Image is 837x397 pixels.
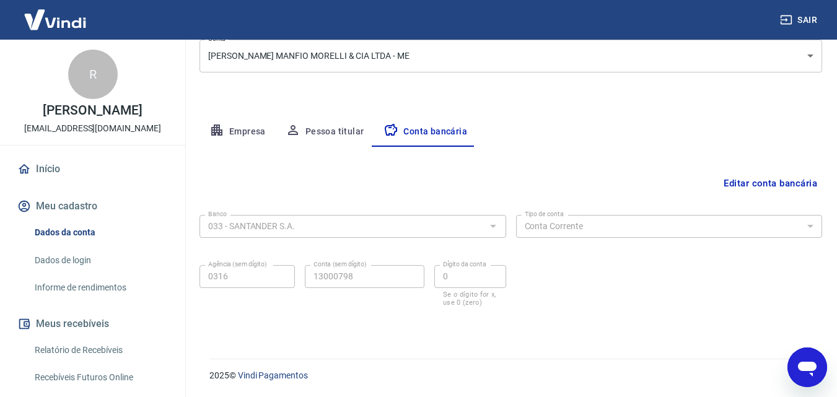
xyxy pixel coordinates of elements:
button: Meus recebíveis [15,310,170,338]
button: Empresa [199,117,276,147]
p: 2025 © [209,369,807,382]
img: Vindi [15,1,95,38]
label: Agência (sem dígito) [208,260,267,269]
label: Conta [208,34,226,43]
a: Dados da conta [30,220,170,245]
a: Recebíveis Futuros Online [30,365,170,390]
p: Se o dígito for x, use 0 (zero) [443,290,497,307]
label: Banco [208,209,227,219]
a: Início [15,155,170,183]
button: Pessoa titular [276,117,374,147]
a: Relatório de Recebíveis [30,338,170,363]
a: Vindi Pagamentos [238,370,308,380]
button: Meu cadastro [15,193,170,220]
a: Dados de login [30,248,170,273]
label: Conta (sem dígito) [313,260,367,269]
label: Dígito da conta [443,260,486,269]
p: [EMAIL_ADDRESS][DOMAIN_NAME] [24,122,161,135]
div: [PERSON_NAME] MANFIO MORELLI & CIA LTDA - ME [199,40,822,72]
button: Conta bancária [374,117,477,147]
div: R [68,50,118,99]
iframe: Botão para abrir a janela de mensagens [787,347,827,387]
p: [PERSON_NAME] [43,104,142,117]
a: Informe de rendimentos [30,275,170,300]
label: Tipo de conta [525,209,564,219]
button: Sair [778,9,822,32]
button: Editar conta bancária [719,172,822,195]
